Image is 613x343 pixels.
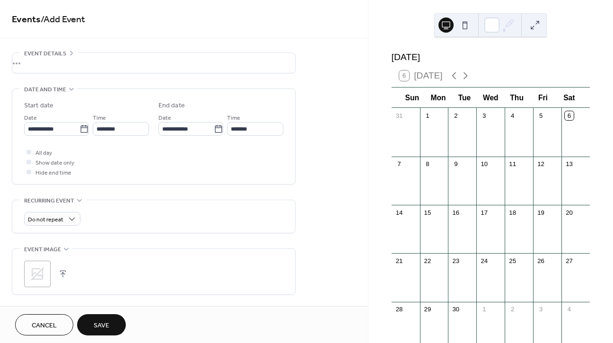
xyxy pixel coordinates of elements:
div: [DATE] [392,51,590,64]
span: Cancel [32,321,57,331]
div: 13 [565,160,573,168]
span: Event details [24,49,66,59]
div: 18 [508,208,517,217]
div: Fri [530,88,556,108]
a: Events [12,10,41,29]
div: 30 [452,305,460,314]
span: Time [93,113,106,123]
div: Sat [556,88,582,108]
div: 2 [452,111,460,120]
div: ••• [12,53,295,73]
button: Save [77,314,126,335]
div: 11 [508,160,517,168]
div: 23 [452,257,460,265]
div: 26 [536,257,545,265]
div: 31 [395,111,403,120]
div: ; [24,261,51,287]
div: Start date [24,101,53,111]
div: Thu [504,88,530,108]
div: 17 [480,208,489,217]
div: Tue [451,88,477,108]
span: Recurring event [24,196,74,206]
div: 20 [565,208,573,217]
div: 4 [565,305,573,314]
div: 2 [508,305,517,314]
div: 28 [395,305,403,314]
div: 24 [480,257,489,265]
span: Hide end time [35,168,71,178]
div: 8 [423,160,432,168]
div: 1 [480,305,489,314]
div: Wed [478,88,504,108]
div: 6 [565,111,573,120]
div: Mon [425,88,451,108]
div: 9 [452,160,460,168]
span: Date [24,113,37,123]
div: End date [158,101,185,111]
span: Time [227,113,240,123]
div: 10 [480,160,489,168]
div: 14 [395,208,403,217]
div: 21 [395,257,403,265]
div: 16 [452,208,460,217]
div: 29 [423,305,432,314]
span: / Add Event [41,10,85,29]
span: Date [158,113,171,123]
span: Date and time [24,85,66,95]
div: 27 [565,257,573,265]
span: Do not repeat [28,214,63,225]
div: 5 [536,111,545,120]
div: 15 [423,208,432,217]
div: 3 [480,111,489,120]
span: Show date only [35,158,74,168]
div: 1 [423,111,432,120]
div: 25 [508,257,517,265]
div: 12 [536,160,545,168]
span: All day [35,148,52,158]
div: 3 [536,305,545,314]
div: Sun [399,88,425,108]
div: 19 [536,208,545,217]
div: 7 [395,160,403,168]
div: 22 [423,257,432,265]
button: Cancel [15,314,73,335]
span: Save [94,321,109,331]
div: 4 [508,111,517,120]
span: Event image [24,245,61,255]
